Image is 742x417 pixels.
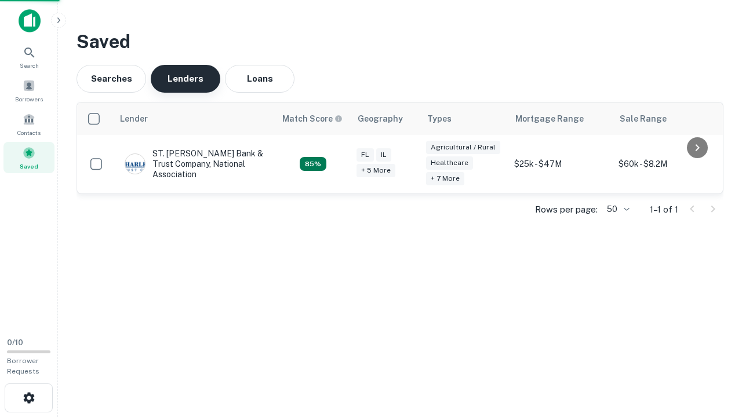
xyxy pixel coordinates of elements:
div: IL [376,148,391,162]
h3: Saved [77,28,723,56]
th: Sale Range [613,103,717,135]
div: + 5 more [357,164,395,177]
a: Contacts [3,108,54,140]
a: Saved [3,142,54,173]
a: Borrowers [3,75,54,106]
div: Mortgage Range [515,112,584,126]
div: Agricultural / Rural [426,141,500,154]
span: Saved [20,162,38,171]
div: Sale Range [620,112,667,126]
span: Borrowers [15,94,43,104]
button: Lenders [151,65,220,93]
img: capitalize-icon.png [19,9,41,32]
th: Types [420,103,508,135]
th: Geography [351,103,420,135]
div: + 7 more [426,172,464,185]
td: $60k - $8.2M [613,135,717,193]
iframe: Chat Widget [684,324,742,380]
button: Loans [225,65,294,93]
span: Contacts [17,128,41,137]
div: Types [427,112,452,126]
p: Rows per page: [535,203,598,217]
div: Geography [358,112,403,126]
h6: Match Score [282,112,340,125]
th: Capitalize uses an advanced AI algorithm to match your search with the best lender. The match sco... [275,103,351,135]
th: Lender [113,103,275,135]
span: Search [20,61,39,70]
a: Search [3,41,54,72]
button: Searches [77,65,146,93]
th: Mortgage Range [508,103,613,135]
div: ST. [PERSON_NAME] Bank & Trust Company, National Association [125,148,264,180]
span: Borrower Requests [7,357,39,375]
div: Healthcare [426,156,473,170]
td: $25k - $47M [508,135,613,193]
span: 0 / 10 [7,338,23,347]
div: Capitalize uses an advanced AI algorithm to match your search with the best lender. The match sco... [282,112,343,125]
div: FL [357,148,374,162]
div: Lender [120,112,148,126]
div: Capitalize uses an advanced AI algorithm to match your search with the best lender. The match sco... [300,157,326,171]
div: 50 [602,201,631,218]
p: 1–1 of 1 [650,203,678,217]
img: picture [125,154,145,174]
